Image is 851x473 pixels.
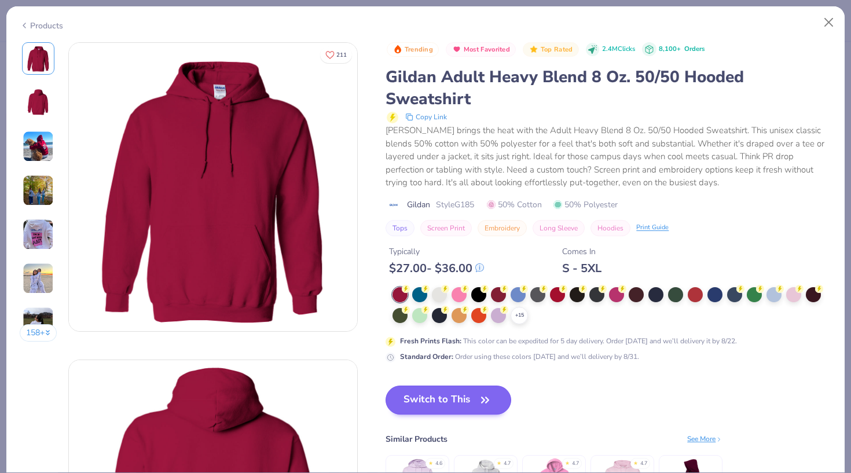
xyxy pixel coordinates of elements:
button: copy to clipboard [402,110,450,124]
div: ★ [428,460,433,464]
img: Front [69,43,357,331]
button: Close [818,12,840,34]
div: See More [687,434,722,444]
button: Badge Button [446,42,516,57]
div: 4.7 [504,460,511,468]
img: brand logo [386,200,401,210]
button: Switch to This [386,386,511,415]
img: User generated content [23,131,54,162]
img: User generated content [23,175,54,206]
button: Embroidery [478,220,527,236]
span: Orders [684,45,705,53]
div: 8,100+ [659,45,705,54]
img: User generated content [23,307,54,338]
div: Similar Products [386,433,447,445]
div: Comes In [562,245,601,258]
span: Gildan [407,199,430,211]
button: Badge Button [387,42,439,57]
strong: Standard Order : [400,352,453,361]
strong: Fresh Prints Flash : [400,336,461,346]
button: Long Sleeve [533,220,585,236]
button: Tops [386,220,415,236]
div: Gildan Adult Heavy Blend 8 Oz. 50/50 Hooded Sweatshirt [386,66,831,110]
div: ★ [633,460,638,464]
div: Order using these colors [DATE] and we’ll delivery by 8/31. [400,351,639,362]
button: Hoodies [590,220,630,236]
div: [PERSON_NAME] brings the heat with the Adult Heavy Blend 8 Oz. 50/50 Hooded Sweatshirt. This unis... [386,124,831,189]
button: Like [320,46,352,63]
div: Typically [389,245,484,258]
img: Most Favorited sort [452,45,461,54]
span: Style G185 [436,199,474,211]
span: Trending [405,46,433,53]
span: Top Rated [541,46,573,53]
span: 50% Cotton [487,199,542,211]
span: + 15 [515,311,524,320]
button: 158+ [20,324,57,342]
div: This color can be expedited for 5 day delivery. Order [DATE] and we’ll delivery it by 8/22. [400,336,737,346]
img: User generated content [23,263,54,294]
span: 211 [336,52,347,58]
span: 2.4M Clicks [602,45,635,54]
button: Screen Print [420,220,472,236]
span: 50% Polyester [553,199,618,211]
img: Back [24,89,52,116]
img: Front [24,45,52,72]
div: 4.7 [640,460,647,468]
div: ★ [497,460,501,464]
img: User generated content [23,219,54,250]
div: 4.6 [435,460,442,468]
img: Trending sort [393,45,402,54]
button: Badge Button [523,42,578,57]
div: $ 27.00 - $ 36.00 [389,261,484,276]
div: Products [20,20,63,32]
img: Top Rated sort [529,45,538,54]
div: 4.7 [572,460,579,468]
span: Most Favorited [464,46,510,53]
div: Print Guide [636,223,669,233]
div: ★ [565,460,570,464]
div: S - 5XL [562,261,601,276]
